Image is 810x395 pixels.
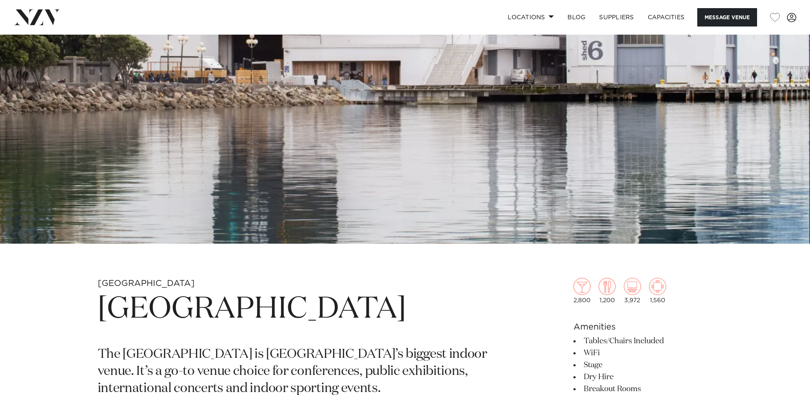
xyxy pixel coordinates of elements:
[98,279,195,288] small: [GEOGRAPHIC_DATA]
[573,278,591,304] div: 2,800
[573,359,713,371] li: Stage
[592,8,640,27] a: SUPPLIERS
[501,8,561,27] a: Locations
[98,290,513,329] h1: [GEOGRAPHIC_DATA]
[649,278,666,304] div: 1,560
[561,8,592,27] a: BLOG
[599,278,616,295] img: dining.png
[624,278,641,304] div: 3,972
[573,371,713,383] li: Dry Hire
[599,278,616,304] div: 1,200
[649,278,666,295] img: meeting.png
[641,8,692,27] a: Capacities
[573,321,713,333] h6: Amenities
[14,9,60,25] img: nzv-logo.png
[573,278,591,295] img: cocktail.png
[697,8,757,27] button: Message Venue
[573,335,713,347] li: Tables/Chairs Included
[624,278,641,295] img: theatre.png
[573,383,713,395] li: Breakout Rooms
[573,347,713,359] li: WiFi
